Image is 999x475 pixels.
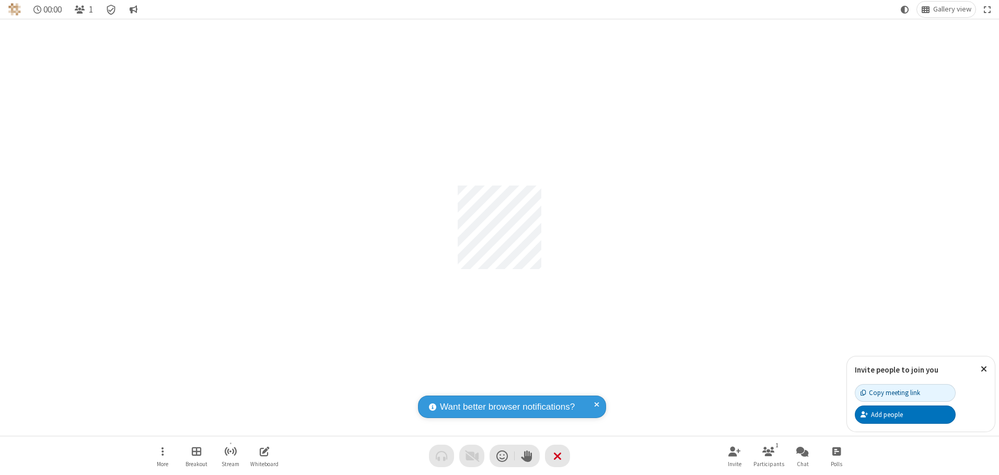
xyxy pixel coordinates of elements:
[70,2,97,17] button: Open participant list
[43,5,62,15] span: 00:00
[515,445,540,467] button: Raise hand
[222,461,239,467] span: Stream
[181,441,212,471] button: Manage Breakout Rooms
[933,5,971,14] span: Gallery view
[855,406,956,423] button: Add people
[821,441,852,471] button: Open poll
[917,2,975,17] button: Change layout
[855,365,938,375] label: Invite people to join you
[861,388,920,398] div: Copy meeting link
[728,461,741,467] span: Invite
[215,441,246,471] button: Start streaming
[831,461,842,467] span: Polls
[753,461,784,467] span: Participants
[773,441,782,450] div: 1
[973,356,995,382] button: Close popover
[753,441,784,471] button: Open participant list
[147,441,178,471] button: Open menu
[101,2,121,17] div: Meeting details Encryption enabled
[8,3,21,16] img: QA Selenium DO NOT DELETE OR CHANGE
[29,2,66,17] div: Timer
[125,2,142,17] button: Conversation
[787,441,818,471] button: Open chat
[185,461,207,467] span: Breakout
[490,445,515,467] button: Send a reaction
[429,445,454,467] button: Audio problem - check your Internet connection or call by phone
[855,384,956,402] button: Copy meeting link
[459,445,484,467] button: Video
[250,461,278,467] span: Whiteboard
[440,400,575,414] span: Want better browser notifications?
[249,441,280,471] button: Open shared whiteboard
[545,445,570,467] button: End or leave meeting
[897,2,913,17] button: Using system theme
[719,441,750,471] button: Invite participants (Alt+I)
[980,2,995,17] button: Fullscreen
[157,461,168,467] span: More
[89,5,93,15] span: 1
[797,461,809,467] span: Chat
